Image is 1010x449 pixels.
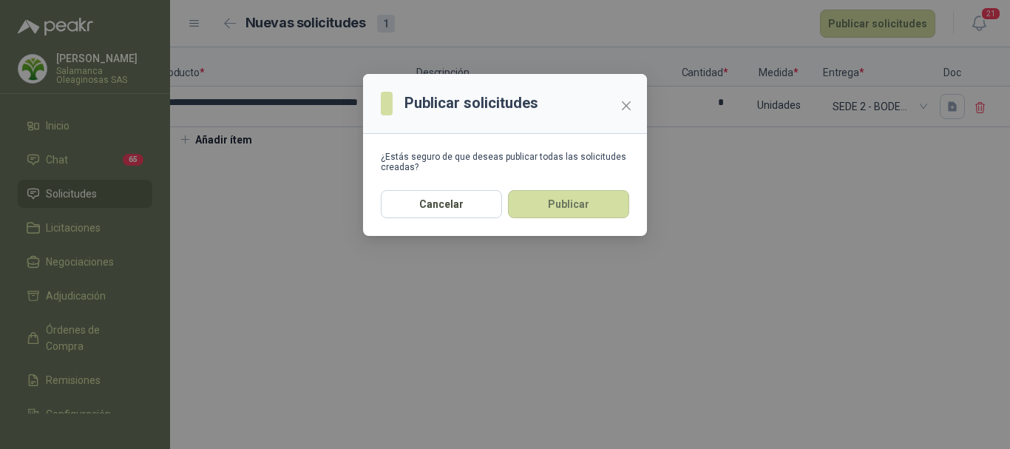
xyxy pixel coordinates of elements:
[381,190,502,218] button: Cancelar
[404,92,538,115] h3: Publicar solicitudes
[508,190,629,218] button: Publicar
[620,100,632,112] span: close
[614,94,638,118] button: Close
[381,152,629,172] div: ¿Estás seguro de que deseas publicar todas las solicitudes creadas?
